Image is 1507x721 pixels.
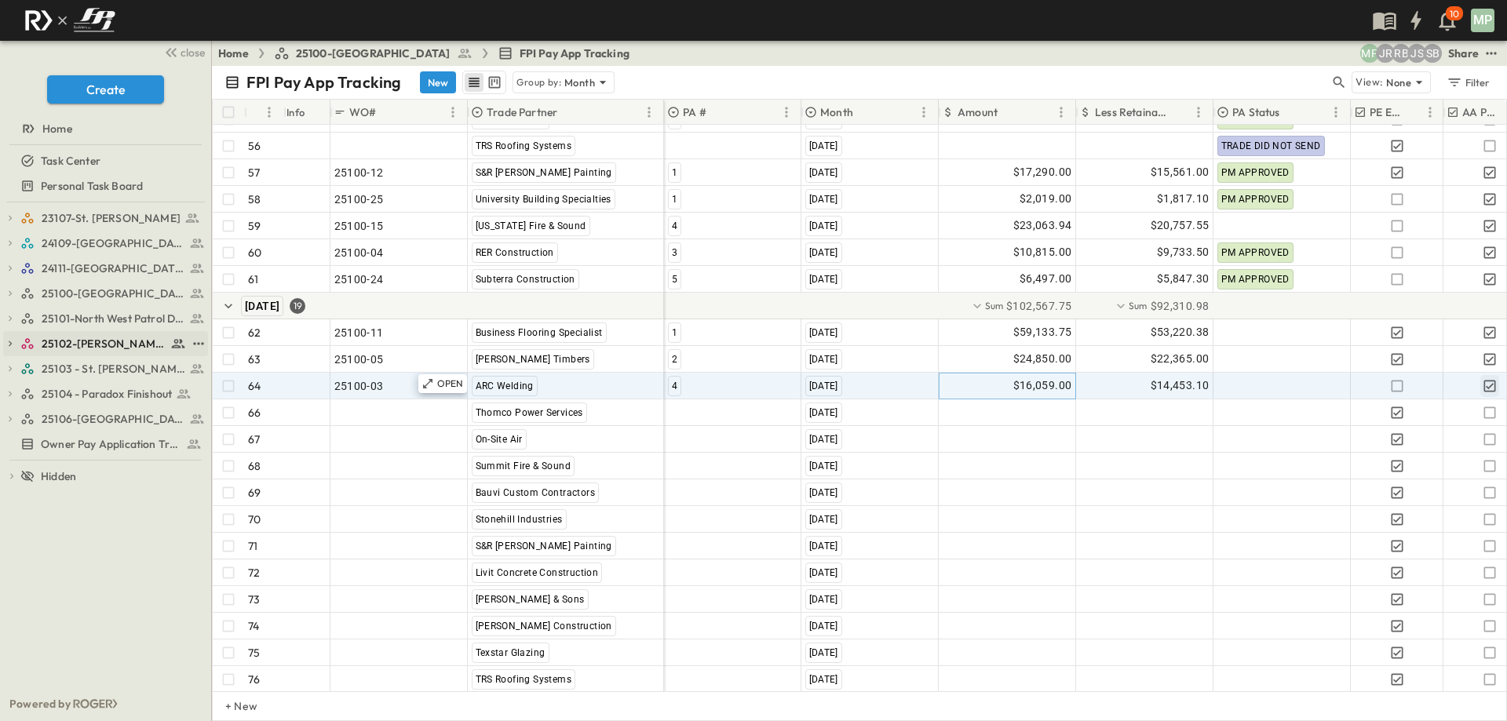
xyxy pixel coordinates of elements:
[3,150,205,172] a: Task Center
[1221,194,1290,205] span: PM APPROVED
[158,41,208,63] button: close
[476,354,590,365] span: [PERSON_NAME] Timbers
[1221,114,1290,125] span: PM APPROVED
[3,406,208,432] div: 25106-St. Andrews Parking Lottest
[476,381,534,391] span: ARC Welding
[248,592,260,607] p: 73
[1221,167,1290,178] span: PM APPROVED
[334,271,384,287] span: 25100-24
[3,175,205,197] a: Personal Task Board
[42,386,172,402] span: 25104 - Paradox Finishout
[640,103,659,122] button: Menu
[248,378,261,394] p: 64
[465,73,483,92] button: row view
[334,351,384,367] span: 25100-05
[1221,140,1321,151] span: TRADE DID NOT SEND
[3,206,208,231] div: 23107-St. [PERSON_NAME]test
[672,167,677,178] span: 1
[683,104,706,120] p: PA #
[246,71,401,93] p: FPI Pay App Tracking
[1471,9,1494,32] div: MP
[856,104,874,121] button: Sort
[3,281,208,306] div: 25100-Vanguard Prep Schooltest
[476,647,546,658] span: Texstar Glazing
[809,594,838,605] span: [DATE]
[225,698,235,714] p: + New
[248,538,257,554] p: 71
[283,100,330,125] div: Info
[334,325,384,340] span: 25100-11
[380,104,397,121] button: Sort
[296,46,451,61] span: 25100-[GEOGRAPHIC_DATA]
[3,356,208,381] div: 25103 - St. [PERSON_NAME] Phase 2test
[248,485,261,501] p: 69
[476,327,603,338] span: Business Flooring Specialist
[1283,104,1301,121] button: Sort
[218,46,639,61] nav: breadcrumbs
[3,432,208,457] div: Owner Pay Application Trackingtest
[476,140,572,151] span: TRS Roofing Systems
[809,434,838,445] span: [DATE]
[1157,190,1210,208] span: $1,817.10
[248,618,259,634] p: 74
[809,220,838,231] span: [DATE]
[334,165,384,180] span: 25100-12
[672,220,677,231] span: 4
[3,173,208,198] div: Personal Task Boardtest
[476,220,586,231] span: [US_STATE] Fire & Sound
[334,378,384,394] span: 25100-03
[1370,104,1405,120] p: PE Expecting
[1392,44,1410,63] div: Regina Barnett (rbarnett@fpibuilders.com)
[1462,104,1498,120] p: AA Processed
[498,46,629,61] a: FPI Pay App Tracking
[809,194,838,205] span: [DATE]
[1001,104,1018,121] button: Sort
[42,286,185,301] span: 25100-Vanguard Prep School
[1013,323,1072,341] span: $59,133.75
[476,674,572,685] span: TRS Roofing Systems
[1052,103,1071,122] button: Menu
[516,75,561,90] p: Group by:
[1450,8,1459,20] p: 10
[420,71,456,93] button: New
[437,377,464,390] p: OPEN
[809,567,838,578] span: [DATE]
[349,104,377,120] p: WO#
[260,103,279,122] button: Menu
[41,153,100,169] span: Task Center
[42,361,185,377] span: 25103 - St. [PERSON_NAME] Phase 2
[3,331,208,356] div: 25102-Christ The Redeemer Anglican Churchtest
[41,178,143,194] span: Personal Task Board
[476,621,612,632] span: [PERSON_NAME] Construction
[809,541,838,552] span: [DATE]
[1232,104,1280,120] p: PA Status
[476,461,571,472] span: Summit Fire & Sound
[20,408,205,430] a: 25106-St. Andrews Parking Lot
[809,274,838,285] span: [DATE]
[248,565,260,581] p: 72
[1020,190,1072,208] span: $2,019.00
[1448,46,1479,61] div: Share
[809,621,838,632] span: [DATE]
[42,210,181,226] span: 23107-St. [PERSON_NAME]
[672,327,677,338] span: 1
[476,274,575,285] span: Subterra Construction
[1356,74,1383,91] p: View:
[1446,74,1491,91] div: Filter
[20,333,186,355] a: 25102-Christ The Redeemer Anglican Church
[20,282,205,304] a: 25100-Vanguard Prep School
[520,46,629,61] span: FPI Pay App Tracking
[181,45,205,60] span: close
[809,167,838,178] span: [DATE]
[1221,247,1290,258] span: PM APPROVED
[672,247,677,258] span: 3
[476,594,585,605] span: [PERSON_NAME] & Sons
[809,407,838,418] span: [DATE]
[476,567,599,578] span: Livit Concrete Construction
[20,383,205,405] a: 25104 - Paradox Finishout
[248,165,260,180] p: 57
[487,104,557,120] p: Trade Partner
[1440,71,1494,93] button: Filter
[248,191,261,207] p: 58
[248,458,261,474] p: 68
